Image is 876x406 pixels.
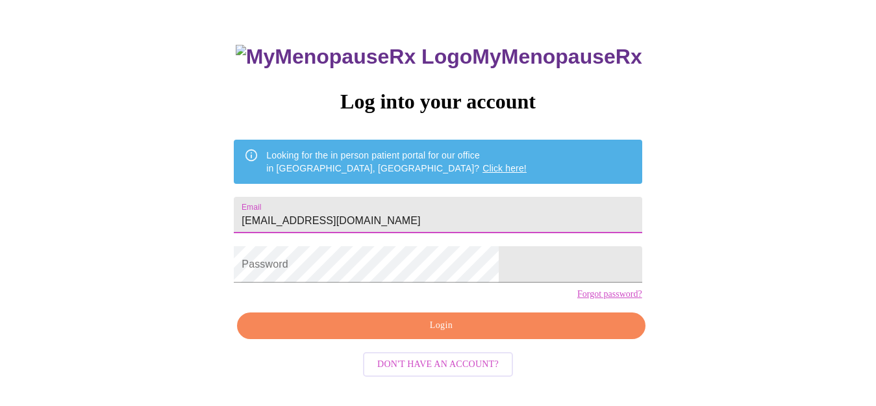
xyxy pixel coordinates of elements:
[360,357,516,368] a: Don't have an account?
[377,357,499,373] span: Don't have an account?
[252,318,630,334] span: Login
[237,312,645,339] button: Login
[234,90,642,114] h3: Log into your account
[482,163,527,173] a: Click here!
[236,45,642,69] h3: MyMenopauseRx
[363,352,513,377] button: Don't have an account?
[577,289,642,299] a: Forgot password?
[236,45,472,69] img: MyMenopauseRx Logo
[266,144,527,180] div: Looking for the in person patient portal for our office in [GEOGRAPHIC_DATA], [GEOGRAPHIC_DATA]?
